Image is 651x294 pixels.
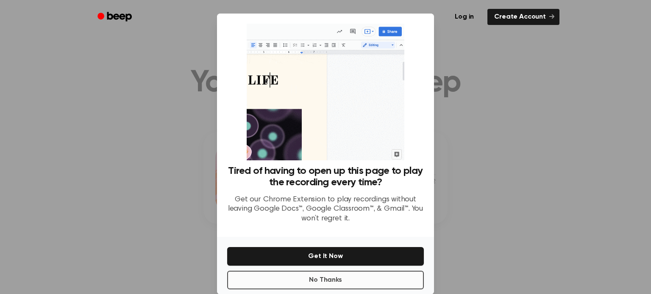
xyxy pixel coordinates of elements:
[487,9,559,25] a: Create Account
[227,165,424,188] h3: Tired of having to open up this page to play the recording every time?
[227,247,424,266] button: Get It Now
[247,24,404,160] img: Beep extension in action
[92,9,139,25] a: Beep
[446,7,482,27] a: Log in
[227,195,424,224] p: Get our Chrome Extension to play recordings without leaving Google Docs™, Google Classroom™, & Gm...
[227,271,424,289] button: No Thanks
